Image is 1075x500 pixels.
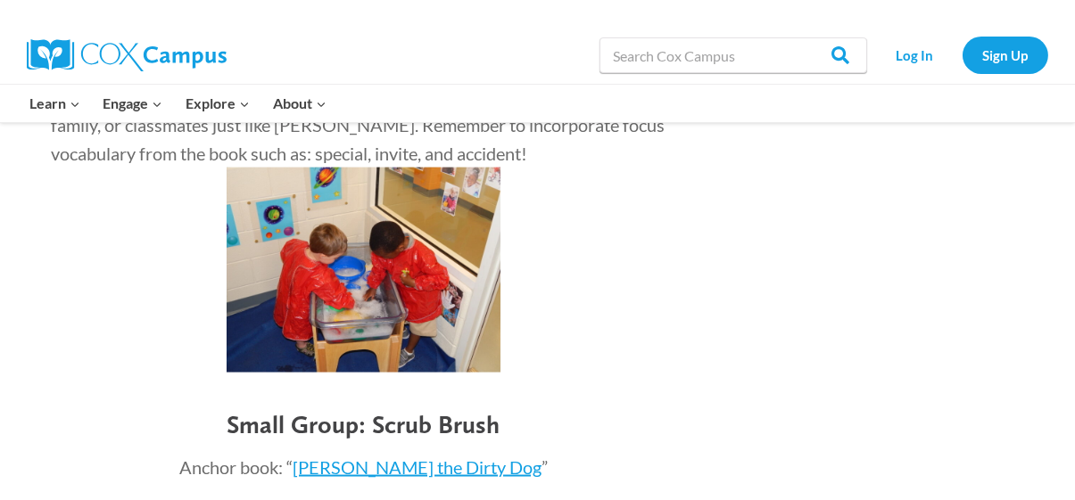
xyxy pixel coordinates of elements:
[293,456,542,478] a: [PERSON_NAME] the Dirty Dog
[179,456,293,478] span: Anchor book: “
[174,85,261,122] button: Child menu of Explore
[542,456,548,478] span: ”
[876,37,1048,73] nav: Secondary Navigation
[92,85,175,122] button: Child menu of Engage
[227,409,500,439] b: Small Group: Scrub Brush
[261,85,338,122] button: Child menu of About
[600,37,867,73] input: Search Cox Campus
[18,85,92,122] button: Child menu of Learn
[27,39,227,71] img: Cox Campus
[18,85,337,122] nav: Primary Navigation
[876,37,954,73] a: Log In
[52,86,666,164] span: Have your students write birthday invitations or thank you cards to their friends, family, or cla...
[963,37,1048,73] a: Sign Up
